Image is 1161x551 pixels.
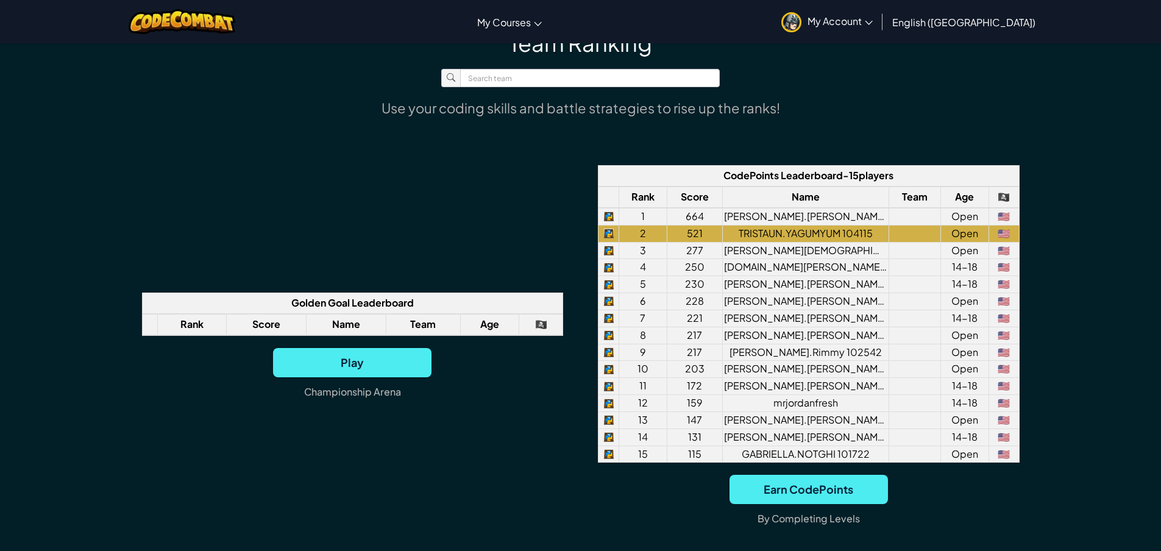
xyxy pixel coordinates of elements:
[598,428,619,446] td: python
[859,169,893,182] span: players
[723,327,889,344] td: [PERSON_NAME].[PERSON_NAME] 106117
[667,225,722,242] td: 521
[667,276,722,293] td: 230
[723,310,889,327] td: [PERSON_NAME].[PERSON_NAME] 102573
[471,5,548,38] a: My Courses
[273,348,431,377] a: Play
[941,276,989,293] td: 14-18
[667,208,722,225] td: 664
[352,296,414,309] span: Leaderboard
[667,428,722,446] td: 131
[843,169,849,182] span: -
[723,276,889,293] td: [PERSON_NAME].[PERSON_NAME] 102617
[226,314,306,335] th: Score
[941,225,989,242] td: Open
[723,259,889,276] td: [DOMAIN_NAME][PERSON_NAME] 102565
[781,12,801,32] img: avatar
[619,276,667,293] td: 5
[989,411,1019,428] td: United States
[758,509,860,528] p: By Completing Levels
[723,208,889,225] td: [PERSON_NAME].[PERSON_NAME] 102627
[849,169,859,182] span: 15
[598,310,619,327] td: python
[989,395,1019,412] td: United States
[598,208,619,225] td: python
[941,293,989,310] td: Open
[941,344,989,361] td: Open
[460,314,519,335] th: Age
[619,395,667,412] td: 12
[941,428,989,446] td: 14-18
[619,242,667,259] td: 3
[598,293,619,310] td: python
[941,242,989,259] td: Open
[886,5,1042,38] a: English ([GEOGRAPHIC_DATA])
[598,259,619,276] td: python
[889,187,941,208] th: Team
[892,16,1035,29] span: English ([GEOGRAPHIC_DATA])
[598,344,619,361] td: python
[989,446,1019,463] td: United States
[619,293,667,310] td: 6
[989,378,1019,395] td: United States
[723,395,889,412] td: mrjordanfresh
[619,361,667,378] td: 10
[723,446,889,463] td: GABRIELLA.NOTGHI 101722
[382,29,780,129] div: Team Ranking
[941,327,989,344] td: Open
[723,428,889,446] td: [PERSON_NAME].[PERSON_NAME] 101436
[619,259,667,276] td: 4
[157,314,226,335] th: Rank
[667,361,722,378] td: 203
[667,259,722,276] td: 250
[667,446,722,463] td: 115
[619,187,667,208] th: Rank
[941,310,989,327] td: 14-18
[723,361,889,378] td: [PERSON_NAME].[PERSON_NAME] 107881
[667,310,722,327] td: 221
[723,225,889,242] td: TRISTAUN.YAGUMYUM 104115
[941,187,989,208] th: Age
[667,378,722,395] td: 172
[619,225,667,242] td: 2
[460,69,720,87] input: Search team
[775,2,879,41] a: My Account
[723,242,889,259] td: [PERSON_NAME][DEMOGRAPHIC_DATA][PERSON_NAME] 108440
[730,475,888,504] a: Earn CodePoints
[941,378,989,395] td: 14-18
[808,15,873,27] span: My Account
[941,208,989,225] td: Open
[941,259,989,276] td: 14-18
[941,446,989,463] td: Open
[989,276,1019,293] td: United States
[129,9,235,34] a: CodeCombat logo
[989,344,1019,361] td: United States
[989,187,1019,208] th: 🏴‍☠️
[598,242,619,259] td: python
[989,428,1019,446] td: United States
[619,327,667,344] td: 8
[598,361,619,378] td: python
[723,411,889,428] td: [PERSON_NAME].[PERSON_NAME] 103349
[723,169,779,182] span: CodePoints
[306,314,386,335] th: Name
[941,395,989,412] td: 14-18
[667,187,722,208] th: Score
[619,344,667,361] td: 9
[781,169,843,182] span: Leaderboard
[477,16,531,29] span: My Courses
[619,411,667,428] td: 13
[598,411,619,428] td: python
[598,446,619,463] td: python
[941,411,989,428] td: Open
[619,446,667,463] td: 15
[304,382,401,402] p: Championship Arena
[598,225,619,242] td: python
[619,310,667,327] td: 7
[667,293,722,310] td: 228
[386,314,460,335] th: Team
[941,361,989,378] td: Open
[598,395,619,412] td: python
